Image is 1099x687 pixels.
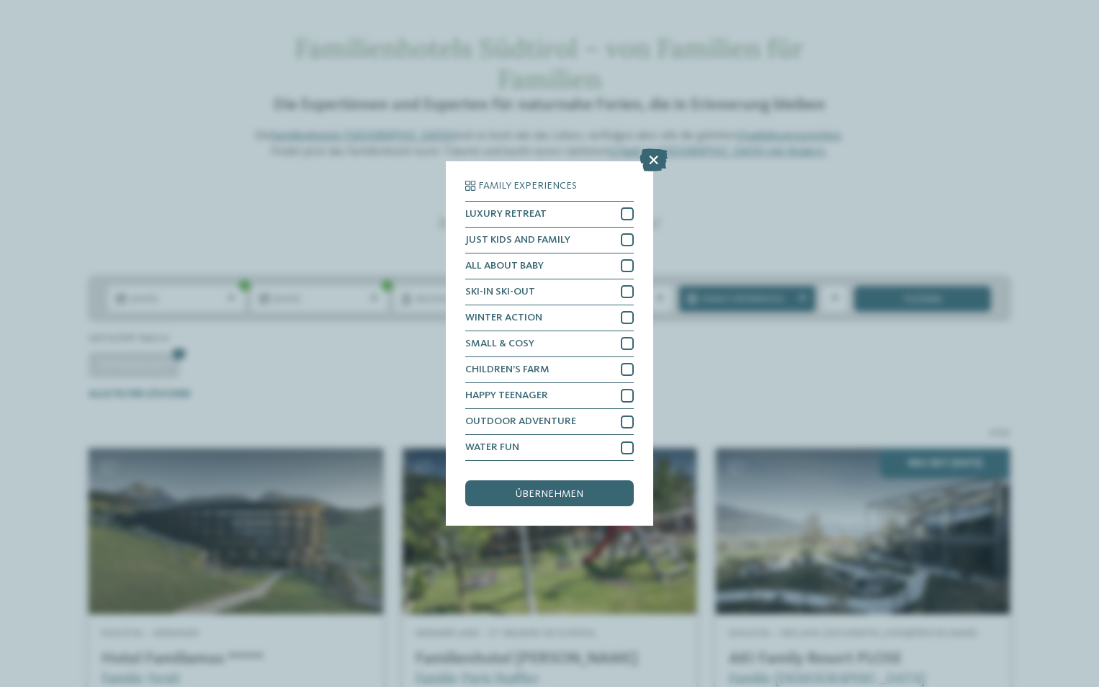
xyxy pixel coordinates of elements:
span: OUTDOOR ADVENTURE [465,416,576,426]
span: ALL ABOUT BABY [465,261,544,271]
span: SKI-IN SKI-OUT [465,287,535,297]
span: HAPPY TEENAGER [465,390,548,400]
span: WATER FUN [465,442,519,452]
span: Family Experiences [478,181,577,191]
span: WINTER ACTION [465,313,542,323]
span: SMALL & COSY [465,338,534,349]
span: JUST KIDS AND FAMILY [465,235,570,245]
span: CHILDREN’S FARM [465,364,549,374]
span: übernehmen [516,489,583,499]
span: LUXURY RETREAT [465,209,547,219]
